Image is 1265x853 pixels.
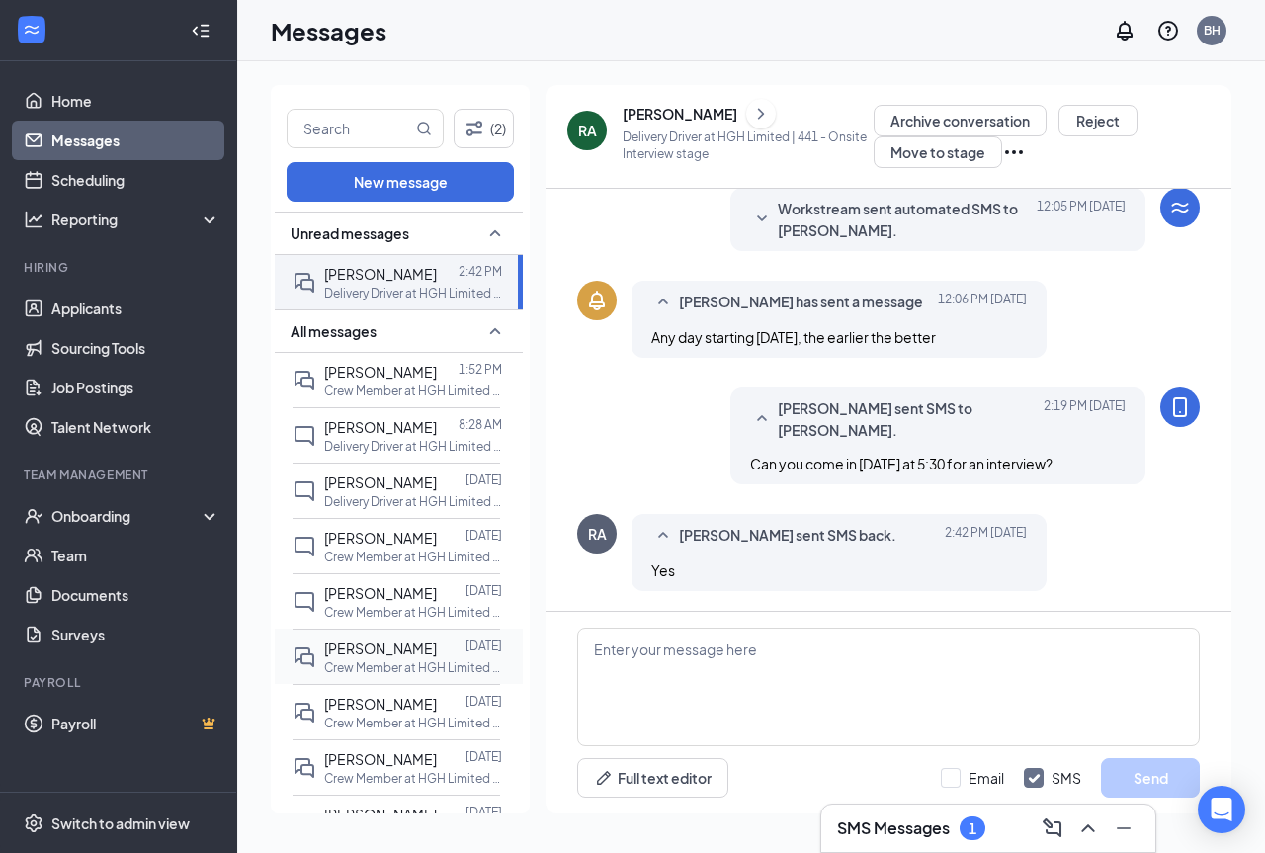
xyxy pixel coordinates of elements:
[51,328,220,368] a: Sourcing Tools
[22,20,42,40] svg: WorkstreamLogo
[1198,786,1245,833] div: Open Intercom Messenger
[874,105,1047,136] button: Archive conversation
[778,198,1037,241] span: Workstream sent automated SMS to [PERSON_NAME].
[293,369,316,392] svg: DoubleChat
[459,263,502,280] p: 2:42 PM
[1037,198,1126,241] span: [DATE] 12:05 PM
[51,813,190,833] div: Switch to admin view
[24,506,43,526] svg: UserCheck
[324,383,502,399] p: Crew Member at HGH Limited | 441
[938,291,1027,314] span: [DATE] 12:06 PM
[51,81,220,121] a: Home
[651,328,936,346] span: Any day starting [DATE], the earlier the better
[651,524,675,548] svg: SmallChevronUp
[623,104,737,124] div: [PERSON_NAME]
[324,265,437,283] span: [PERSON_NAME]
[324,584,437,602] span: [PERSON_NAME]
[51,121,220,160] a: Messages
[51,368,220,407] a: Job Postings
[1113,19,1137,43] svg: Notifications
[750,407,774,431] svg: SmallChevronUp
[293,424,316,448] svg: ChatInactive
[24,674,216,691] div: Payroll
[1112,816,1136,840] svg: Minimize
[874,136,1002,168] button: Move to stage
[51,615,220,654] a: Surveys
[483,221,507,245] svg: SmallChevronUp
[51,704,220,743] a: PayrollCrown
[288,110,412,147] input: Search
[293,701,316,725] svg: DoubleChat
[24,467,216,483] div: Team Management
[465,527,502,544] p: [DATE]
[679,524,896,548] span: [PERSON_NAME] sent SMS back.
[1072,812,1104,844] button: ChevronUp
[293,645,316,669] svg: DoubleChat
[324,770,502,787] p: Crew Member at HGH Limited | 441
[51,575,220,615] a: Documents
[594,768,614,788] svg: Pen
[465,471,502,488] p: [DATE]
[588,524,607,544] div: RA
[465,748,502,765] p: [DATE]
[324,806,437,823] span: [PERSON_NAME]
[1204,22,1221,39] div: BH
[324,695,437,713] span: [PERSON_NAME]
[293,756,316,780] svg: DoubleChat
[465,804,502,820] p: [DATE]
[945,524,1027,548] span: [DATE] 2:42 PM
[1044,397,1126,441] span: [DATE] 2:19 PM
[1058,105,1138,136] button: Reject
[578,121,597,140] div: RA
[1168,395,1192,419] svg: MobileSms
[463,117,486,140] svg: Filter
[651,561,675,579] span: Yes
[1108,812,1139,844] button: Minimize
[1002,140,1026,164] svg: Ellipses
[459,416,502,433] p: 8:28 AM
[51,289,220,328] a: Applicants
[324,473,437,491] span: [PERSON_NAME]
[324,285,502,301] p: Delivery Driver at HGH Limited | 441
[324,715,502,731] p: Crew Member at HGH Limited | 441
[1101,758,1200,798] button: Send
[465,638,502,654] p: [DATE]
[324,418,437,436] span: [PERSON_NAME]
[324,363,437,381] span: [PERSON_NAME]
[483,319,507,343] svg: SmallChevronUp
[750,208,774,231] svg: SmallChevronDown
[291,223,409,243] span: Unread messages
[1076,816,1100,840] svg: ChevronUp
[465,582,502,599] p: [DATE]
[623,128,874,162] p: Delivery Driver at HGH Limited | 441 - Onsite Interview stage
[969,820,976,837] div: 1
[585,289,609,312] svg: Bell
[24,210,43,229] svg: Analysis
[271,14,386,47] h1: Messages
[679,291,923,314] span: [PERSON_NAME] has sent a message
[291,321,377,341] span: All messages
[751,102,771,126] svg: ChevronRight
[454,109,514,148] button: Filter (2)
[465,693,502,710] p: [DATE]
[1041,816,1064,840] svg: ComposeMessage
[577,758,728,798] button: Full text editorPen
[324,493,502,510] p: Delivery Driver at HGH Limited | 441
[324,549,502,565] p: Crew Member at HGH Limited | 441
[324,659,502,676] p: Crew Member at HGH Limited | 441
[51,407,220,447] a: Talent Network
[24,813,43,833] svg: Settings
[51,160,220,200] a: Scheduling
[324,750,437,768] span: [PERSON_NAME]
[324,640,437,657] span: [PERSON_NAME]
[1037,812,1068,844] button: ComposeMessage
[324,529,437,547] span: [PERSON_NAME]
[293,811,316,835] svg: DoubleChat
[293,271,316,295] svg: DoubleChat
[287,162,514,202] button: New message
[1156,19,1180,43] svg: QuestionInfo
[750,455,1053,472] span: Can you come in [DATE] at 5:30 for an interview?
[746,99,776,128] button: ChevronRight
[416,121,432,136] svg: MagnifyingGlass
[778,397,1037,441] span: [PERSON_NAME] sent SMS to [PERSON_NAME].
